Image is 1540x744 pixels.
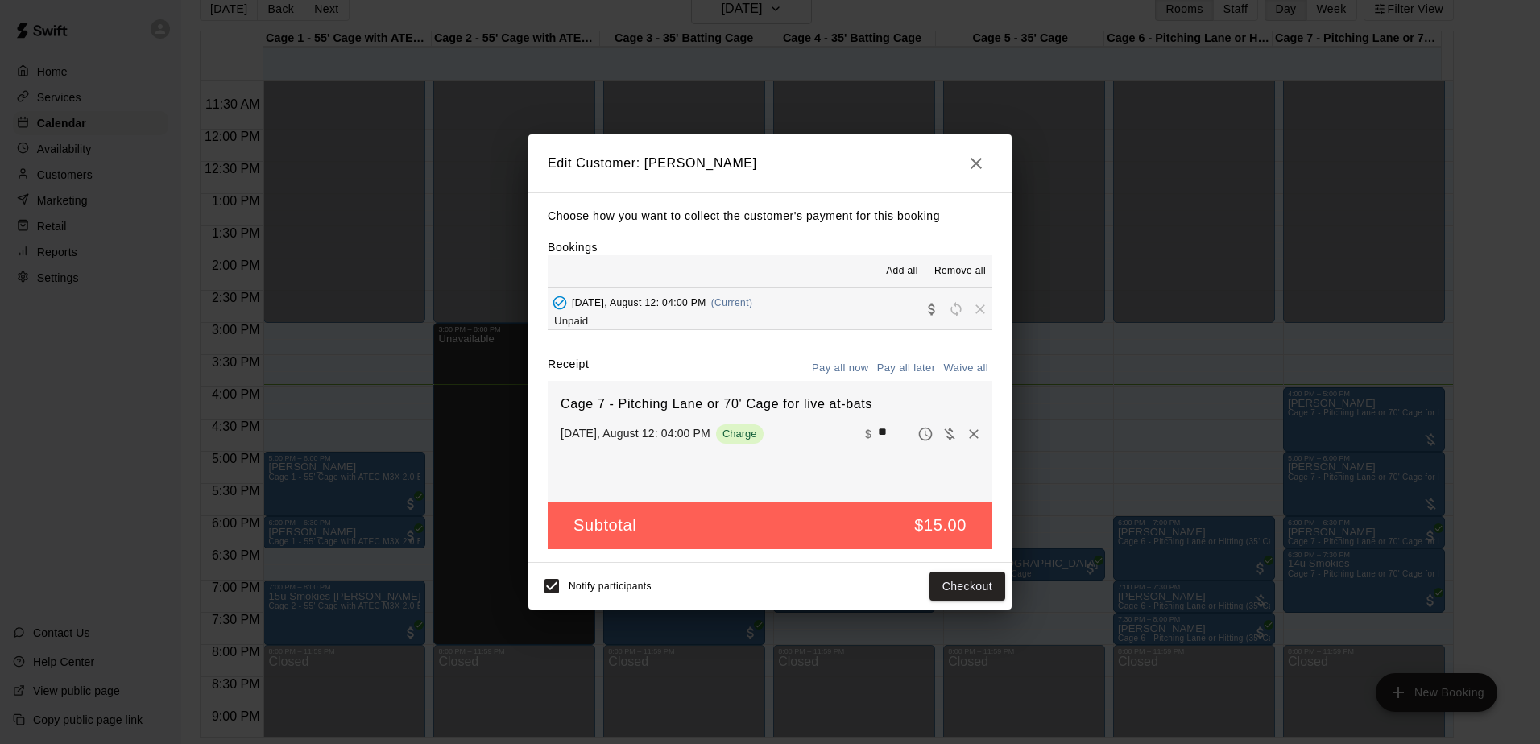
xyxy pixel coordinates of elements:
button: Pay all now [808,356,873,381]
span: Remove [968,302,992,314]
h5: $15.00 [914,515,967,536]
p: $ [865,426,871,442]
span: Remove all [934,263,986,279]
h2: Edit Customer: [PERSON_NAME] [528,134,1012,192]
span: Pay later [913,426,938,440]
button: Added - Collect Payment[DATE], August 12: 04:00 PM(Current)UnpaidCollect paymentRescheduleRemove [548,288,992,330]
button: Remove [962,422,986,446]
span: Reschedule [944,302,968,314]
span: Charge [716,428,764,440]
button: Checkout [929,572,1005,601]
button: Added - Collect Payment [548,291,572,315]
label: Receipt [548,356,589,381]
span: Notify participants [569,581,652,592]
button: Remove all [928,258,992,284]
p: Choose how you want to collect the customer's payment for this booking [548,206,992,226]
span: Collect payment [920,302,944,314]
button: Waive all [939,356,992,381]
h5: Subtotal [573,515,636,536]
button: Add all [876,258,928,284]
p: [DATE], August 12: 04:00 PM [561,425,710,441]
h6: Cage 7 - Pitching Lane or 70' Cage for live at-bats [561,394,979,415]
button: Pay all later [873,356,940,381]
span: Unpaid [548,315,594,327]
label: Bookings [548,241,598,254]
span: Add all [886,263,918,279]
span: (Current) [711,297,753,308]
span: [DATE], August 12: 04:00 PM [572,297,706,308]
span: Waive payment [938,426,962,440]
